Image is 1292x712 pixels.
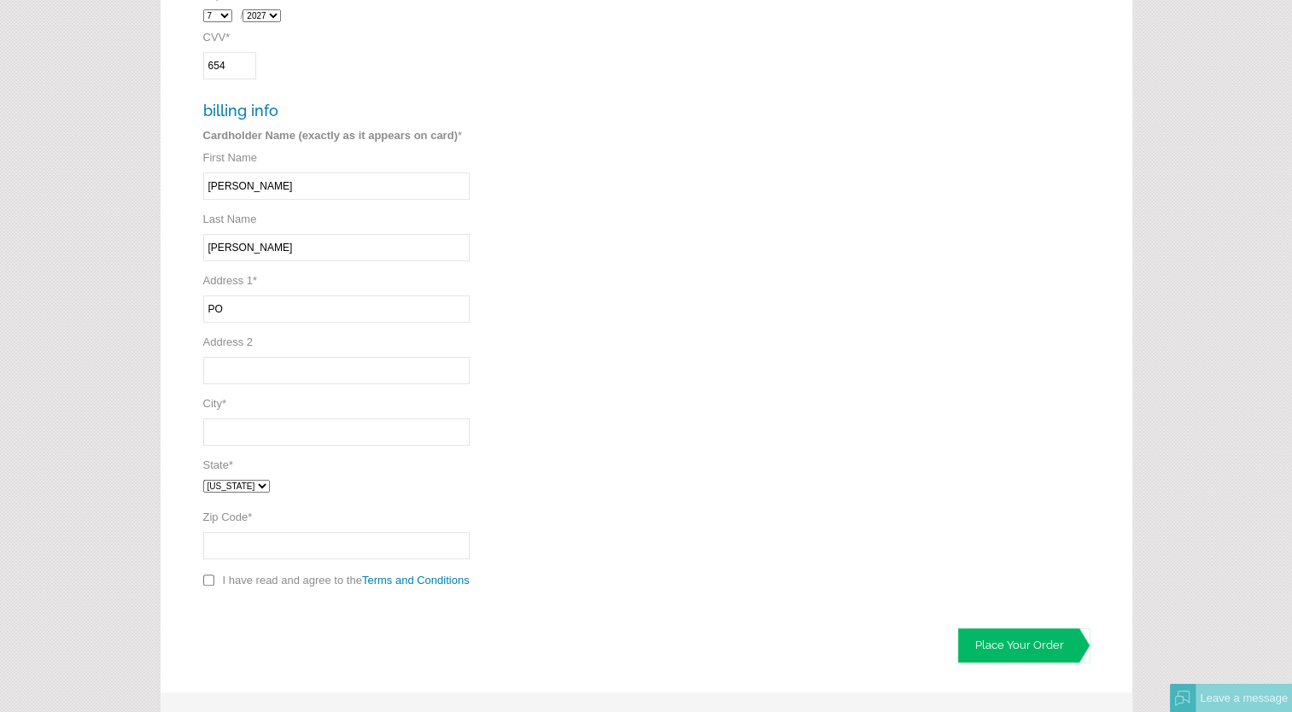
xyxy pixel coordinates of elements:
label: I have read and agree to the [223,574,473,587]
strong: Cardholder Name (exactly as it appears on card) [203,129,458,142]
label: Last Name [203,213,257,225]
div: / [203,1,818,31]
label: First Name [203,151,258,164]
label: Zip Code [203,511,253,523]
div: Leave a message [1196,684,1292,712]
label: Address 2 [203,336,254,348]
a: Terms and Conditions [362,574,470,587]
label: Address 1 [203,274,258,287]
label: City [203,397,226,410]
label: State [203,458,233,471]
label: CVV [203,31,231,44]
img: Offline [1175,691,1190,706]
a: Place Your Order [958,628,1090,662]
h3: billing info [203,102,818,120]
